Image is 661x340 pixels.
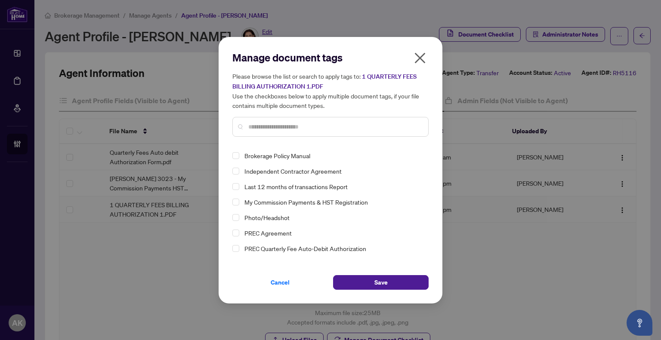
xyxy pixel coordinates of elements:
[232,152,239,159] span: Select Brokerage Policy Manual
[244,181,348,192] span: Last 12 months of transactions Report
[232,275,328,290] button: Cancel
[244,166,342,176] span: Independent Contractor Agreement
[241,150,423,161] span: Brokerage Policy Manual
[333,275,429,290] button: Save
[232,73,417,90] span: 1 QUARTERLY FEES BILLING AUTHORIZATION 1.PDF
[232,245,239,252] span: Select PREC Quarterly Fee Auto-Debit Authorization
[241,181,423,192] span: Last 12 months of transactions Report
[241,243,423,254] span: PREC Quarterly Fee Auto-Debit Authorization
[374,276,388,289] span: Save
[627,310,652,336] button: Open asap
[232,199,239,205] span: Select My Commission Payments & HST Registration
[244,228,292,238] span: PREC Agreement
[241,197,423,207] span: My Commission Payments & HST Registration
[413,51,427,65] span: close
[232,51,429,64] h2: Manage document tags
[232,183,239,190] span: Select Last 12 months of transactions Report
[244,150,310,161] span: Brokerage Policy Manual
[241,228,423,238] span: PREC Agreement
[244,243,366,254] span: PREC Quarterly Fee Auto-Debit Authorization
[232,168,239,175] span: Select Independent Contractor Agreement
[244,212,290,223] span: Photo/Headshot
[232,71,429,110] h5: Please browse the list or search to apply tags to: Use the checkboxes below to apply multiple doc...
[241,166,423,176] span: Independent Contractor Agreement
[241,212,423,223] span: Photo/Headshot
[271,276,290,289] span: Cancel
[232,230,239,236] span: Select PREC Agreement
[244,197,368,207] span: My Commission Payments & HST Registration
[232,214,239,221] span: Select Photo/Headshot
